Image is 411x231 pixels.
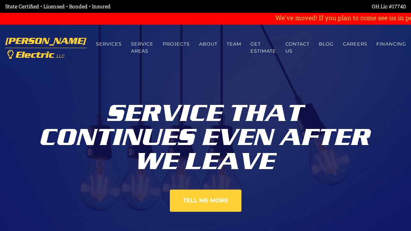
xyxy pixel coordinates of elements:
[170,190,241,212] a: Tell Me More
[158,36,195,53] a: Projects
[5,3,205,10] div: State Certified • Licensed • Bonded • Insured
[54,54,65,59] span: , LLC
[194,36,222,53] a: About
[205,3,406,10] div: OH Lic #17740
[5,33,86,63] a: [PERSON_NAME] Electric, LLC
[92,36,127,53] a: Services
[222,36,246,53] a: Team
[281,36,314,60] a: Contact us
[127,36,158,60] a: Service Areas
[338,36,372,53] a: Careers
[246,36,281,60] a: Get estimate
[27,96,384,174] div: Service That Continues Even After We Leave
[372,36,411,53] a: Financing
[314,36,338,53] a: Blog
